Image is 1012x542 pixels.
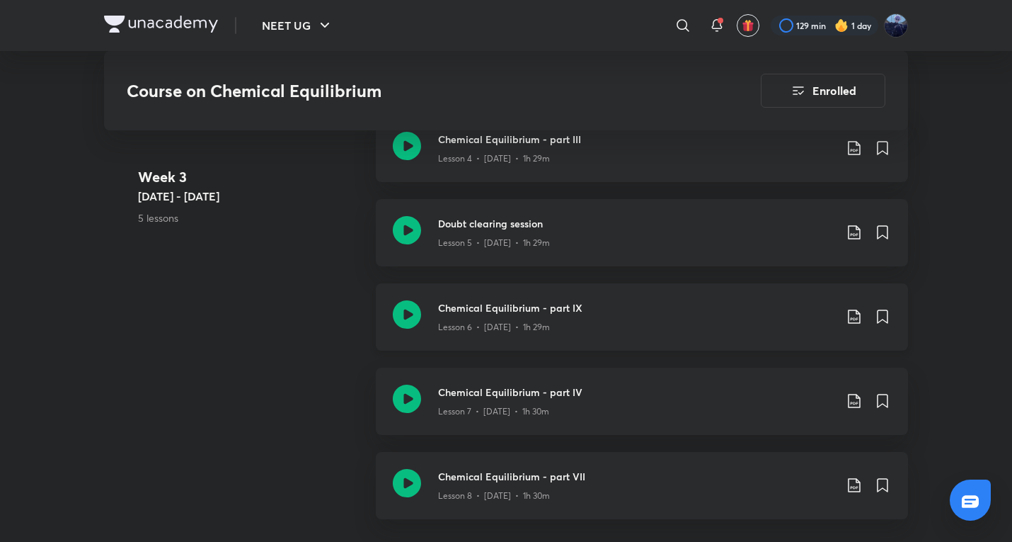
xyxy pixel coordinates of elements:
[438,385,834,400] h3: Chemical Equilibrium - part IV
[104,16,218,36] a: Company Logo
[104,16,218,33] img: Company Logo
[438,132,834,147] h3: Chemical Equilibrium - part III
[742,19,754,32] img: avatar
[884,13,908,38] img: Kushagra Singh
[834,18,849,33] img: streak
[438,152,550,165] p: Lesson 4 • [DATE] • 1h 29m
[376,199,908,283] a: Doubt clearing sessionLesson 5 • [DATE] • 1h 29m
[376,452,908,536] a: Chemical Equilibrium - part VIILesson 8 • [DATE] • 1h 30m
[438,469,834,484] h3: Chemical Equilibrium - part VII
[138,210,364,225] p: 5 lessons
[127,81,681,101] h3: Course on Chemical Equilibrium
[438,321,550,334] p: Lesson 6 • [DATE] • 1h 29m
[761,74,885,108] button: Enrolled
[253,11,342,40] button: NEET UG
[376,368,908,452] a: Chemical Equilibrium - part IVLesson 7 • [DATE] • 1h 30m
[438,216,834,231] h3: Doubt clearing session
[138,166,364,188] h4: Week 3
[737,14,759,37] button: avatar
[376,283,908,368] a: Chemical Equilibrium - part IXLesson 6 • [DATE] • 1h 29m
[438,490,550,502] p: Lesson 8 • [DATE] • 1h 30m
[376,115,908,199] a: Chemical Equilibrium - part IIILesson 4 • [DATE] • 1h 29m
[438,300,834,315] h3: Chemical Equilibrium - part IX
[438,405,549,418] p: Lesson 7 • [DATE] • 1h 30m
[438,237,550,249] p: Lesson 5 • [DATE] • 1h 29m
[138,188,364,205] h5: [DATE] - [DATE]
